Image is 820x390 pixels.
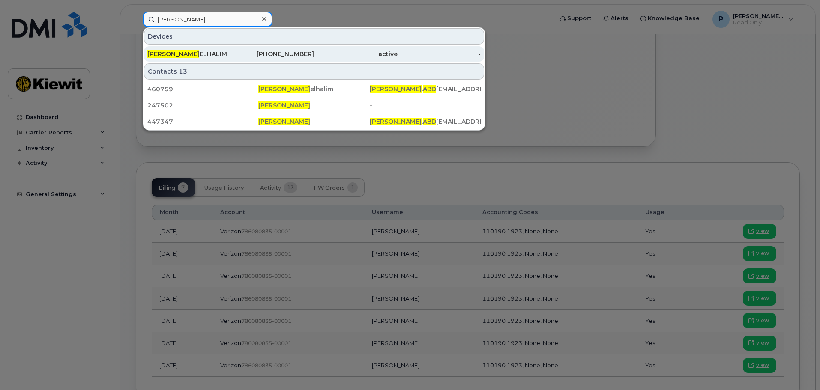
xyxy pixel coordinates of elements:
[147,101,258,110] div: 247502
[144,46,484,62] a: [PERSON_NAME]ELHALIM[PHONE_NUMBER]active-
[231,50,314,58] div: [PHONE_NUMBER]
[370,101,481,110] div: -
[258,101,369,110] div: i
[179,67,187,76] span: 13
[147,117,258,126] div: 447347
[370,117,481,126] div: . [EMAIL_ADDRESS][PERSON_NAME][DOMAIN_NAME]
[143,12,272,27] input: Find something...
[423,118,436,125] span: ABD
[783,353,814,384] iframe: Messenger Launcher
[147,85,258,93] div: 460759
[258,117,369,126] div: i
[144,114,484,129] a: 447347[PERSON_NAME]i[PERSON_NAME].ABD[EMAIL_ADDRESS][PERSON_NAME][DOMAIN_NAME]
[144,98,484,113] a: 247502[PERSON_NAME]i-
[144,63,484,80] div: Contacts
[258,85,310,93] span: [PERSON_NAME]
[314,50,398,58] div: active
[423,85,436,93] span: ABD
[144,81,484,97] a: 460759[PERSON_NAME]elhalim[PERSON_NAME].ABD[EMAIL_ADDRESS][PERSON_NAME][DOMAIN_NAME]
[370,85,422,93] span: [PERSON_NAME]
[144,28,484,45] div: Devices
[370,118,422,125] span: [PERSON_NAME]
[147,50,199,58] span: [PERSON_NAME]
[258,85,369,93] div: elhalim
[147,50,231,58] div: ELHALIM
[398,50,481,58] div: -
[258,101,310,109] span: [PERSON_NAME]
[258,118,310,125] span: [PERSON_NAME]
[370,85,481,93] div: . [EMAIL_ADDRESS][PERSON_NAME][DOMAIN_NAME]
